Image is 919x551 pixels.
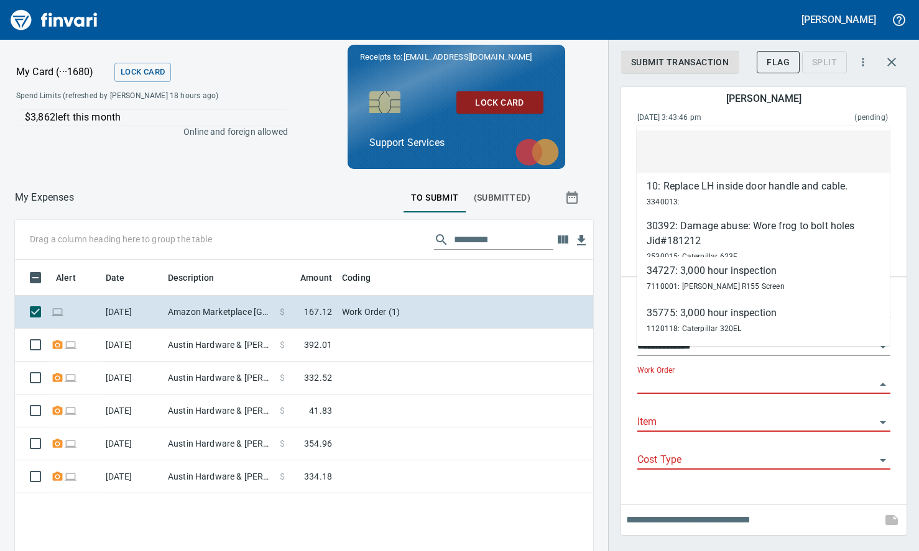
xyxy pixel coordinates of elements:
[101,427,163,460] td: [DATE]
[801,13,876,26] h5: [PERSON_NAME]
[51,439,64,447] span: Receipt Required
[163,460,275,493] td: Austin Hardware & [PERSON_NAME] Summit [GEOGRAPHIC_DATA]
[631,55,729,70] span: Submit Transaction
[474,190,530,206] span: (Submitted)
[16,90,252,102] span: Spend Limits (refreshed by [PERSON_NAME] 18 hours ago)
[411,190,459,206] span: To Submit
[309,404,332,417] span: 41.83
[280,404,285,417] span: $
[647,198,680,206] span: 3340013:
[101,296,163,329] td: [DATE]
[101,460,163,493] td: [DATE]
[51,373,64,381] span: Receipt Required
[369,135,543,150] p: Support Services
[280,437,285,450] span: $
[304,437,332,450] span: 354.96
[51,472,64,480] span: Receipt Required
[647,219,880,248] div: 30392: Damage abuse: Wore frog to bolt holes Jid#181212
[304,306,332,318] span: 167.12
[101,394,163,427] td: [DATE]
[106,270,141,285] span: Date
[280,470,285,483] span: $
[114,63,171,82] button: Lock Card
[64,373,77,381] span: Online transaction
[163,394,275,427] td: Austin Hardware & [PERSON_NAME] Summit [GEOGRAPHIC_DATA]
[280,339,285,351] span: $
[767,55,790,70] span: Flag
[726,92,801,105] h5: [PERSON_NAME]
[877,47,907,77] button: Close transaction
[16,65,109,80] p: My Card (···1680)
[647,306,777,321] div: 35775: 3,000 hour inspection
[553,230,572,249] button: Choose columns to display
[163,427,275,460] td: Austin Hardware & [PERSON_NAME] Summit [GEOGRAPHIC_DATA]
[342,270,371,285] span: Coding
[6,125,288,138] p: Online and foreign allowed
[51,406,64,414] span: Receipt Required
[647,179,848,194] div: 10: Replace LH inside door handle and cable.
[874,414,892,431] button: Open
[849,48,877,76] button: More
[15,190,74,205] nav: breadcrumb
[874,452,892,469] button: Open
[304,339,332,351] span: 392.01
[637,367,675,374] label: Work Order
[25,110,286,125] p: $3,862 left this month
[163,296,275,329] td: Amazon Marketplace [GEOGRAPHIC_DATA] [GEOGRAPHIC_DATA]
[874,376,892,393] button: Close
[798,10,879,29] button: [PERSON_NAME]
[106,270,125,285] span: Date
[56,270,92,285] span: Alert
[466,95,533,111] span: Lock Card
[163,329,275,362] td: Austin Hardware & [PERSON_NAME] Summit [GEOGRAPHIC_DATA]
[802,56,847,66] div: Transaction still pending, cannot split yet. It usually takes 2-3 days for a merchant to settle a...
[304,371,332,384] span: 332.52
[64,340,77,348] span: Online transaction
[280,306,285,318] span: $
[342,270,387,285] span: Coding
[778,112,888,124] span: (pending)
[15,190,74,205] p: My Expenses
[168,270,215,285] span: Description
[360,51,553,63] p: Receipts to:
[163,362,275,394] td: Austin Hardware & [PERSON_NAME] Summit [GEOGRAPHIC_DATA]
[757,51,800,74] button: Flag
[101,329,163,362] td: [DATE]
[877,505,907,535] span: This records your note into the expense
[30,233,212,245] p: Drag a column heading here to group the table
[64,472,77,480] span: Online transaction
[64,439,77,447] span: Online transaction
[456,91,543,114] button: Lock Card
[56,270,76,285] span: Alert
[284,270,332,285] span: Amount
[121,65,165,80] span: Lock Card
[402,51,533,63] span: [EMAIL_ADDRESS][DOMAIN_NAME]
[51,307,64,316] span: Online transaction
[337,296,648,329] td: Work Order (1)
[304,470,332,483] span: 334.18
[572,231,591,250] button: Download table
[168,270,231,285] span: Description
[101,362,163,394] td: [DATE]
[64,406,77,414] span: Online transaction
[647,282,785,291] span: 7110001: [PERSON_NAME] R155 Screen
[51,340,64,348] span: Receipt Required
[637,112,778,124] span: [DATE] 3:43:46 pm
[509,132,565,172] img: mastercard.svg
[280,371,285,384] span: $
[647,252,737,261] span: 2530015: Caterpillar 623F
[300,270,332,285] span: Amount
[7,5,101,35] img: Finvari
[647,324,741,333] span: 1120118: Caterpillar 320EL
[647,263,785,278] div: 34727: 3,000 hour inspection
[621,51,739,74] button: Submit Transaction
